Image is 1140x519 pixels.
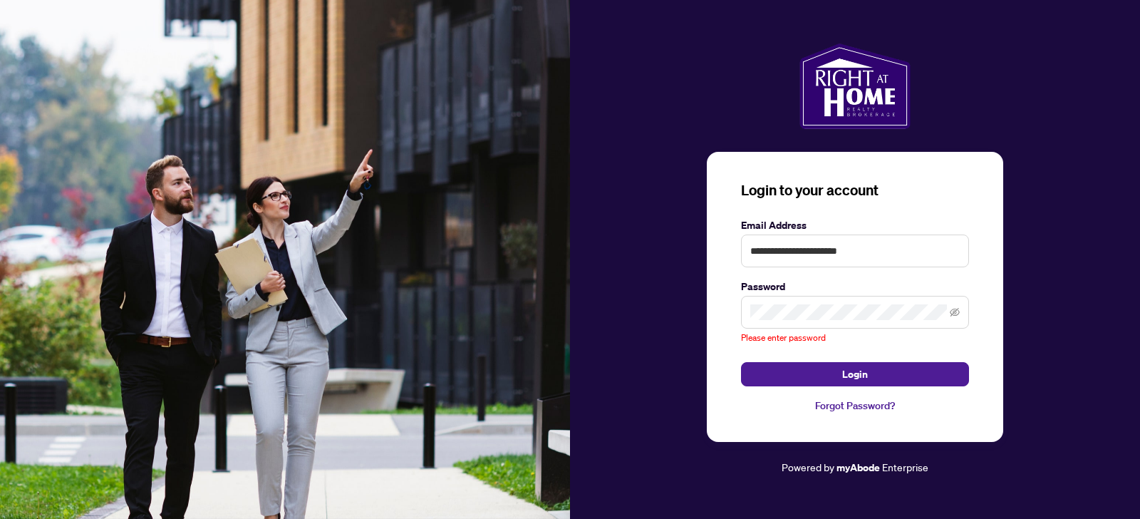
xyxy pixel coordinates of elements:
span: Powered by [782,461,834,473]
label: Email Address [741,217,969,233]
span: eye-invisible [950,307,960,317]
span: Enterprise [882,461,928,473]
a: Forgot Password? [741,398,969,413]
label: Password [741,279,969,294]
button: Login [741,362,969,386]
span: Please enter password [741,332,826,343]
h3: Login to your account [741,180,969,200]
span: Login [842,363,868,386]
img: ma-logo [799,43,910,129]
a: myAbode [836,460,880,476]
